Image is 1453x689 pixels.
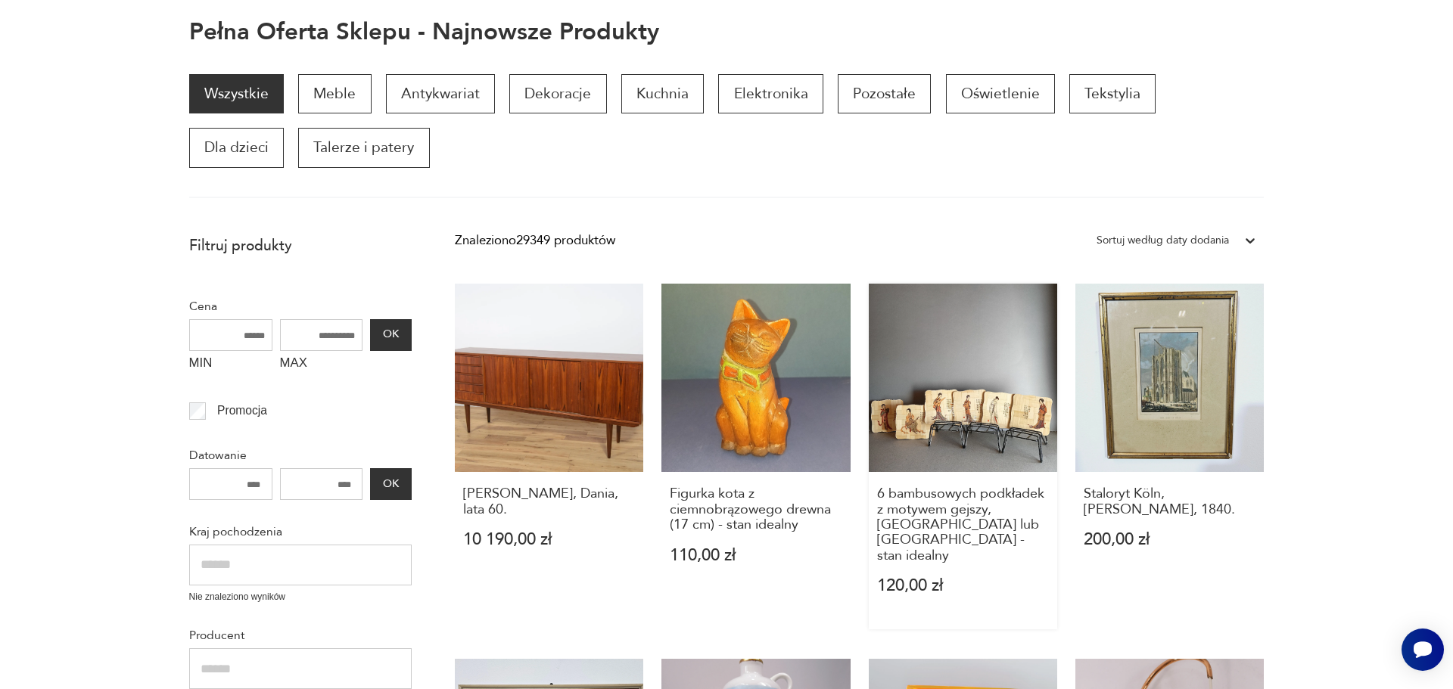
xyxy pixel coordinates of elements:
h3: Figurka kota z ciemnobrązowego drewna (17 cm) - stan idealny [670,486,842,532]
a: Dekoracje [509,74,606,113]
button: OK [370,468,411,500]
p: 10 190,00 zł [463,532,636,548]
button: OK [370,319,411,351]
p: 120,00 zł [877,578,1050,594]
p: Datowanie [189,445,412,465]
p: Kraj pochodzenia [189,522,412,542]
a: Pozostałe [838,74,931,113]
p: Nie znaleziono wyników [189,590,412,604]
a: Staloryt Köln, Johann Poppel, 1840.Staloryt Köln, [PERSON_NAME], 1840.200,00 zł [1075,284,1264,630]
a: Komoda, Dania, lata 60.[PERSON_NAME], Dania, lata 60.10 190,00 zł [455,284,643,630]
a: Wszystkie [189,74,284,113]
a: Elektronika [718,74,823,113]
a: Antykwariat [386,74,495,113]
a: Kuchnia [621,74,704,113]
a: 6 bambusowych podkładek z motywem gejszy, Chiny lub Japonia - stan idealny6 bambusowych podkładek... [869,284,1057,630]
p: Promocja [217,401,267,421]
h1: Pełna oferta sklepu - najnowsze produkty [189,20,659,45]
p: Filtruj produkty [189,236,412,256]
h3: [PERSON_NAME], Dania, lata 60. [463,486,636,517]
p: 110,00 zł [670,548,842,563]
a: Tekstylia [1069,74,1156,113]
a: Meble [298,74,371,113]
a: Dla dzieci [189,128,284,167]
p: Producent [189,625,412,645]
div: Znaleziono 29349 produktów [455,231,615,250]
p: 200,00 zł [1084,532,1256,548]
a: Figurka kota z ciemnobrązowego drewna (17 cm) - stan idealnyFigurka kota z ciemnobrązowego drewna... [661,284,850,630]
label: MIN [189,351,272,380]
p: Cena [189,296,412,316]
h3: Staloryt Köln, [PERSON_NAME], 1840. [1084,486,1256,517]
a: Oświetlenie [946,74,1055,113]
div: Sortuj według daty dodania [1097,231,1229,250]
a: Talerze i patery [298,128,429,167]
h3: 6 bambusowych podkładek z motywem gejszy, [GEOGRAPHIC_DATA] lub [GEOGRAPHIC_DATA] - stan idealny [877,486,1050,563]
label: MAX [280,351,363,380]
iframe: Smartsupp widget button [1402,628,1444,671]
